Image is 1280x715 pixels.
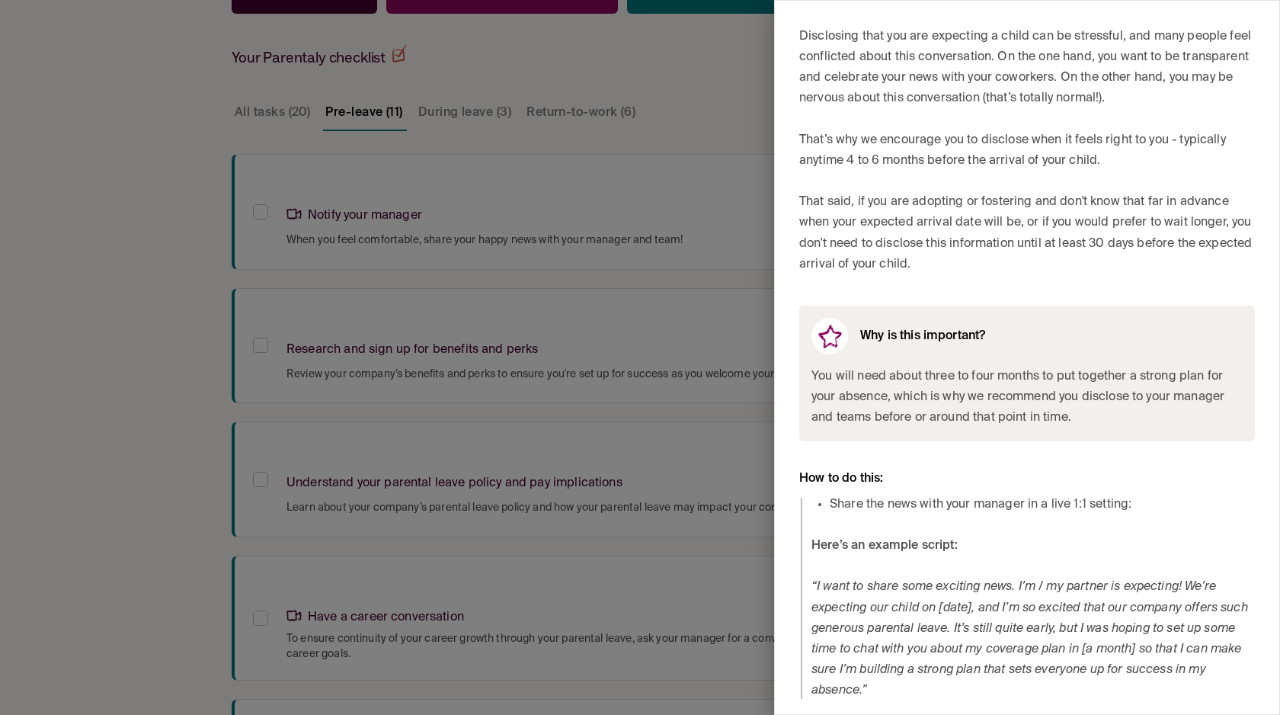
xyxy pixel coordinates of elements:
[811,540,958,552] strong: Here’s an example script:
[811,367,1243,429] span: You will need about three to four months to put together a strong plan for your absence, which is...
[830,495,1255,515] li: Share the news with your manager in a live 1:1 setting:
[799,472,1255,486] h6: How to do this:
[799,130,1255,172] p: That’s why we encourage you to disclose when it feels right to you - typically anytime 4 to 6 mon...
[811,581,1248,697] em: “I want to share some exciting news. I’m / my partner is expecting! We’re expecting our child on ...
[860,329,985,343] h6: Why is this important?
[799,27,1255,110] p: Disclosing that you are expecting a child can be stressful, and many people feel conflicted about...
[799,192,1255,275] p: That said, if you are adopting or fostering and don't know that far in advance when your expected...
